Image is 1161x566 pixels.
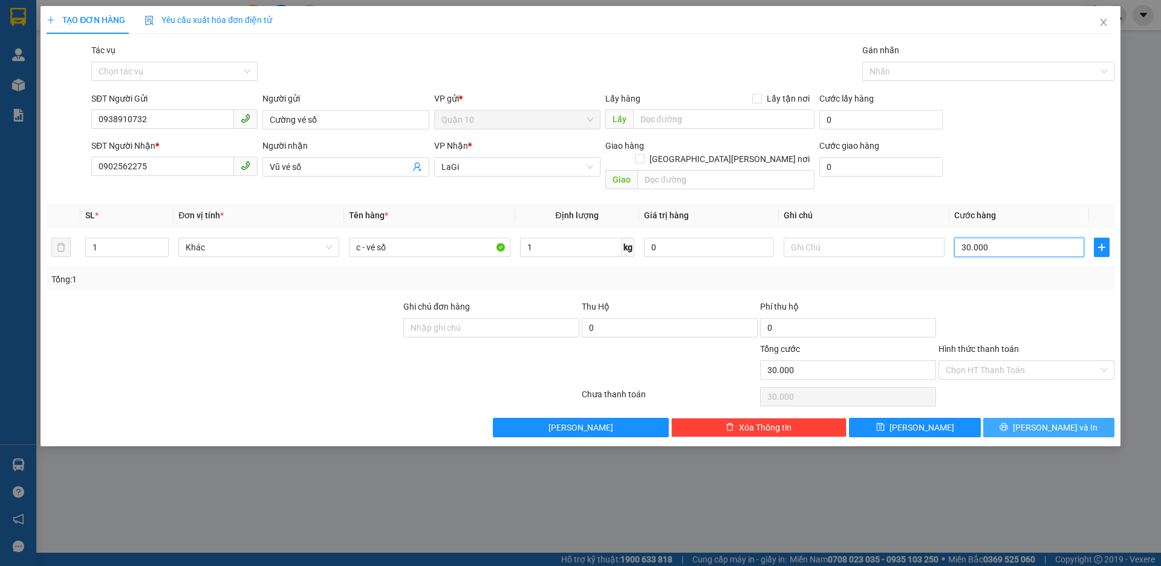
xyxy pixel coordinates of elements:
[889,421,954,434] span: [PERSON_NAME]
[726,423,734,432] span: delete
[1013,421,1098,434] span: [PERSON_NAME] và In
[644,210,689,220] span: Giá trị hàng
[47,16,55,24] span: plus
[403,318,579,337] input: Ghi chú đơn hàng
[633,109,815,129] input: Dọc đường
[548,421,613,434] span: [PERSON_NAME]
[1087,6,1120,40] button: Close
[241,161,250,171] span: phone
[85,210,95,220] span: SL
[779,204,949,227] th: Ghi chú
[91,92,258,105] div: SĐT Người Gửi
[493,418,669,437] button: [PERSON_NAME]
[580,388,759,409] div: Chưa thanh toán
[645,152,815,166] span: [GEOGRAPHIC_DATA][PERSON_NAME] nơi
[262,92,429,105] div: Người gửi
[403,302,470,311] label: Ghi chú đơn hàng
[1099,18,1108,27] span: close
[349,238,510,257] input: VD: Bàn, Ghế
[819,94,874,103] label: Cước lấy hàng
[262,139,429,152] div: Người nhận
[556,210,599,220] span: Định lượng
[819,157,943,177] input: Cước giao hàng
[644,238,774,257] input: 0
[51,273,448,286] div: Tổng: 1
[51,238,71,257] button: delete
[117,7,172,20] span: DET8BB4C
[762,92,815,105] span: Lấy tận nơi
[91,139,258,152] div: SĐT Người Nhận
[819,141,879,151] label: Cước giao hàng
[876,423,885,432] span: save
[47,15,125,25] span: TẠO ĐƠN HÀNG
[1094,238,1110,257] button: plus
[637,170,815,189] input: Dọc đường
[1000,423,1008,432] span: printer
[862,45,899,55] label: Gán nhãn
[91,45,115,55] label: Tác vụ
[739,421,792,434] span: Xóa Thông tin
[441,158,593,176] span: LaGi
[186,238,332,256] span: Khác
[5,55,59,67] span: 0968278298
[671,418,847,437] button: deleteXóa Thông tin
[605,109,633,129] span: Lấy
[938,344,1019,354] label: Hình thức thanh toán
[954,210,996,220] span: Cước hàng
[622,238,634,257] span: kg
[819,110,943,129] input: Cước lấy hàng
[178,210,224,220] span: Đơn vị tính
[983,418,1114,437] button: printer[PERSON_NAME] và In
[145,16,154,25] img: icon
[605,141,644,151] span: Giao hàng
[349,210,388,220] span: Tên hàng
[1094,242,1109,252] span: plus
[412,162,422,172] span: user-add
[760,344,800,354] span: Tổng cước
[123,77,166,90] span: Quận 10
[5,30,107,53] span: 33 Bác Ái, P Phước Hội, TX Lagi
[434,141,468,151] span: VP Nhận
[605,170,637,189] span: Giao
[582,302,610,311] span: Thu Hộ
[5,6,109,23] strong: Nhà xe Mỹ Loan
[241,114,250,123] span: phone
[434,92,600,105] div: VP gửi
[441,111,593,129] span: Quận 10
[5,77,81,90] strong: Phiếu gửi hàng
[784,238,945,257] input: Ghi Chú
[145,15,272,25] span: Yêu cầu xuất hóa đơn điện tử
[849,418,980,437] button: save[PERSON_NAME]
[760,300,936,318] div: Phí thu hộ
[605,94,640,103] span: Lấy hàng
